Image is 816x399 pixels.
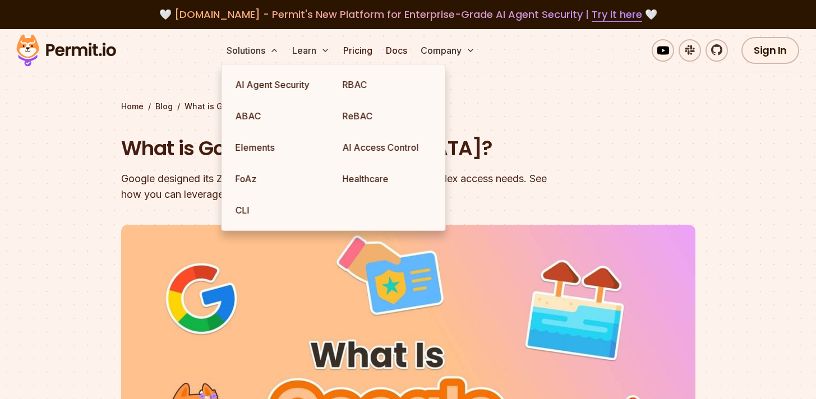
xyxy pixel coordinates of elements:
a: AI Agent Security [227,69,334,100]
div: 🤍 🤍 [27,7,789,22]
a: ReBAC [334,100,441,132]
a: Docs [381,39,412,62]
a: AI Access Control [334,132,441,163]
div: Google designed its Zanzibar authorization system to handle its complex access needs. See how you... [121,171,552,202]
a: RBAC [334,69,441,100]
a: Healthcare [334,163,441,194]
button: Company [416,39,480,62]
span: [DOMAIN_NAME] - Permit's New Platform for Enterprise-Grade AI Agent Security | [174,7,642,21]
a: ABAC [227,100,334,132]
button: Learn [288,39,334,62]
a: Pricing [339,39,377,62]
button: Solutions [222,39,283,62]
a: CLI [227,194,334,226]
a: Try it here [592,7,642,22]
a: Sign In [741,37,799,64]
a: Blog [155,101,173,112]
h1: What is Google [GEOGRAPHIC_DATA]? [121,134,552,163]
a: Elements [227,132,334,163]
img: Permit logo [11,31,121,69]
a: Home [121,101,144,112]
a: FoAz [227,163,334,194]
div: / / [121,101,695,112]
